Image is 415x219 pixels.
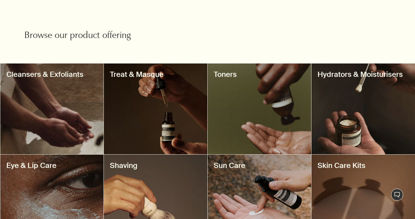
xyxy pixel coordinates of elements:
h3: Cleansers & Exfoliants [6,70,98,79]
a: decorativeHydrators & Moisturisers [311,63,415,154]
a: decorativeToners [208,63,311,154]
h3: Toners [214,70,305,79]
h3: Treat & Masque [110,70,201,79]
h3: Sun Care [214,161,305,170]
a: decorativeCleansers & Exfoliants [0,63,104,154]
button: Live Assistance [391,189,403,201]
h3: Shaving [110,161,201,170]
h3: Eye & Lip Care [6,161,98,170]
h3: Hydrators & Moisturisers [318,70,409,79]
h2: Browse our product offering [24,30,146,42]
h3: Skin Care Kits [318,161,409,170]
a: decorativeTreat & Masque [104,63,207,154]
